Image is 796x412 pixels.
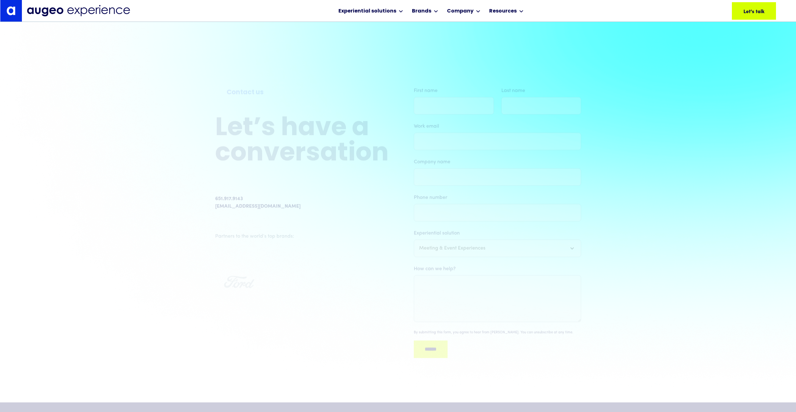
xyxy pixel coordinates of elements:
[414,87,581,362] form: Augeo Experience | Demo Request | Contact Us
[338,8,396,15] div: Experiential solutions
[215,203,301,210] a: [EMAIL_ADDRESS][DOMAIN_NAME]
[226,88,377,98] div: Contact us
[419,244,485,252] div: Meeting & Event Experiences
[414,87,494,94] label: First name
[215,116,389,167] h2: Let’s have a conversation
[27,5,130,17] img: Augeo Experience business unit full logo in midnight blue.
[501,87,581,94] label: Last name
[414,194,581,201] label: Phone number
[414,330,573,335] div: By submitting this form, you agree to hear from [PERSON_NAME]. You can unsubscribe at any time.
[215,271,263,291] img: Client logo who trusts Augeo to maximize engagement.
[414,239,581,257] div: Meeting & Event Experiences
[7,6,15,15] img: Augeo's "a" monogram decorative logo in white.
[414,123,581,130] label: Work email
[215,195,243,203] div: 651.917.9143
[414,265,581,273] label: How can we help?
[414,158,581,166] label: Company name
[412,8,431,15] div: Brands
[215,233,389,240] div: Partners to the world’s top brands:
[489,8,517,15] div: Resources
[447,8,474,15] div: Company
[414,229,581,237] label: Experiential solution
[732,2,776,20] a: Let's talk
